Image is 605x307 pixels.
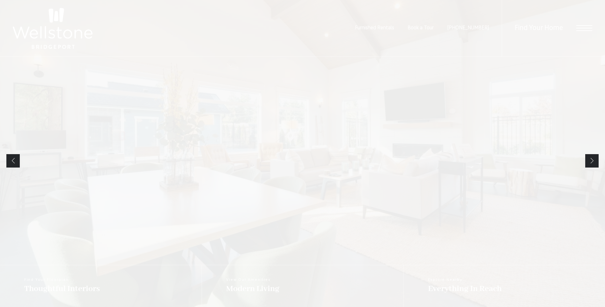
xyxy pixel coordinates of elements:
[6,154,20,168] a: Previous
[24,283,100,294] span: Thoughtful Interiors
[403,265,605,307] a: Explore Nearby
[428,278,502,282] span: Explore Nearby
[428,283,502,294] span: Everything In Reach
[447,26,489,31] a: Call Us at (253) 642-8681
[515,25,563,32] a: Find Your Home
[585,154,599,168] a: Next
[24,278,100,282] span: Find Your Floorplan
[576,25,592,31] button: Open Menu
[447,26,489,31] span: [PHONE_NUMBER]
[226,283,279,294] span: Modern Living
[13,8,92,49] img: Wellstone
[408,26,434,31] a: Book a Tour
[202,265,403,307] a: View Our Amenities
[355,26,394,31] a: Furnished Rentals
[226,278,279,282] span: View Our Amenities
